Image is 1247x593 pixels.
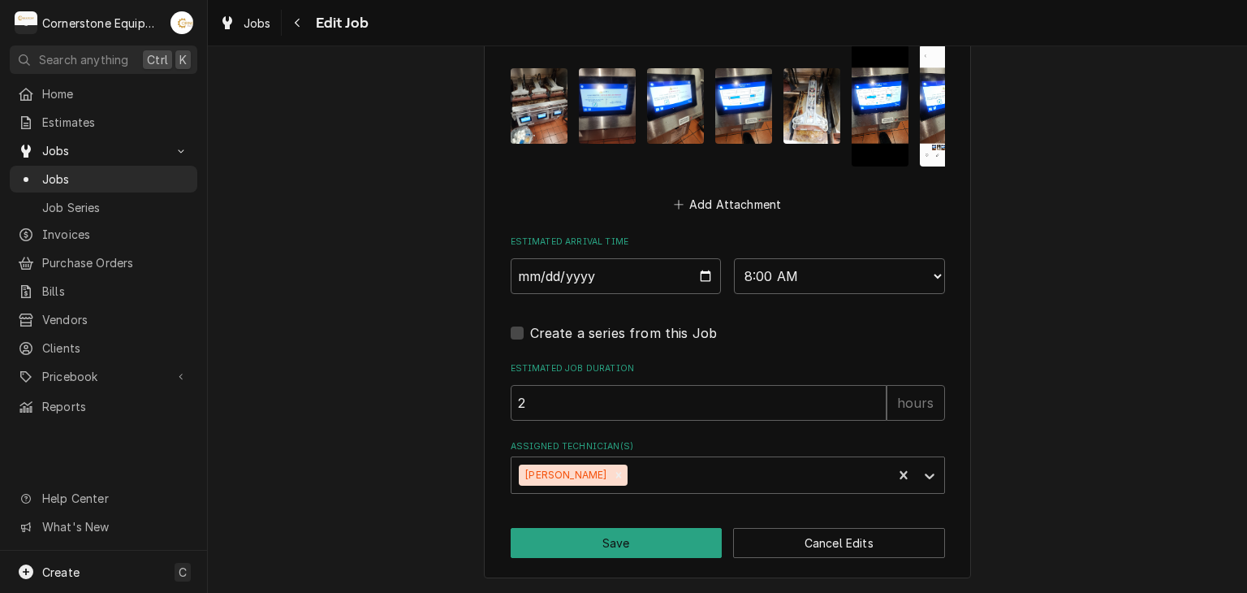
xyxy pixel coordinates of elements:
span: Pricebook [42,368,165,385]
button: Cancel Edits [733,528,945,558]
img: JtmcACpT66Ywh4IDuWSj [920,45,977,167]
span: Purchase Orders [42,254,189,271]
span: Jobs [42,171,189,188]
div: C [15,11,37,34]
img: 7ugnQgiLQTK1RzvlB6ZR [783,68,840,144]
a: Go to Pricebook [10,363,197,390]
button: Search anythingCtrlK [10,45,197,74]
a: Job Series [10,194,197,221]
span: Invoices [42,226,189,243]
select: Time Select [734,258,945,294]
img: DfurGvHMTY6RYRwxTwo9 [579,68,636,144]
button: Navigate back [285,10,311,36]
a: Go to Jobs [10,137,197,164]
div: Assigned Technician(s) [511,440,945,493]
span: Create [42,565,80,579]
span: Home [42,85,189,102]
img: B9tSvmTTQgmuhrTjnPcG [852,45,908,167]
span: What's New [42,518,188,535]
span: C [179,564,187,581]
div: AB [170,11,193,34]
div: Button Group Row [511,528,945,558]
div: Attachments [511,18,945,216]
a: Estimates [10,109,197,136]
span: Clients [42,340,189,357]
div: Cornerstone Equipment Repair, LLC's Avatar [15,11,37,34]
a: Home [10,80,197,107]
div: Andrew Buigues's Avatar [170,11,193,34]
a: Jobs [10,166,197,193]
span: Help Center [42,490,188,507]
span: Ctrl [147,51,168,68]
a: Bills [10,278,197,305]
div: Button Group [511,528,945,558]
img: V2FUClYtSIGvpHXem0VN [647,68,704,144]
div: Cornerstone Equipment Repair, LLC [42,15,162,32]
label: Estimated Job Duration [511,362,945,375]
span: Vendors [42,311,189,328]
input: Date [511,258,722,294]
span: Edit Job [311,12,369,34]
span: Jobs [42,142,165,159]
div: Estimated Arrival Time [511,236,945,293]
div: Estimated Job Duration [511,362,945,420]
span: K [179,51,187,68]
a: Invoices [10,221,197,248]
a: Go to What's New [10,513,197,540]
span: Reports [42,398,189,415]
label: Estimated Arrival Time [511,236,945,249]
a: Reports [10,393,197,420]
label: Create a series from this Job [530,323,718,343]
img: pkeO1f16Q2OhiUvUu1IL [715,68,772,144]
span: Search anything [39,51,128,68]
button: Save [511,528,723,558]
button: Add Attachment [671,193,784,216]
span: Job Series [42,199,189,216]
a: Vendors [10,306,197,333]
div: hours [887,385,945,421]
a: Jobs [213,10,278,37]
label: Assigned Technician(s) [511,440,945,453]
a: Clients [10,335,197,361]
div: [PERSON_NAME] [519,465,610,486]
span: Jobs [244,15,271,32]
a: Purchase Orders [10,249,197,276]
a: Go to Help Center [10,485,197,512]
img: neDLjHQZWWw6viINCgMA [511,68,567,144]
span: Estimates [42,114,189,131]
div: Remove Roberto Martinez [610,465,628,486]
span: Bills [42,283,189,300]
